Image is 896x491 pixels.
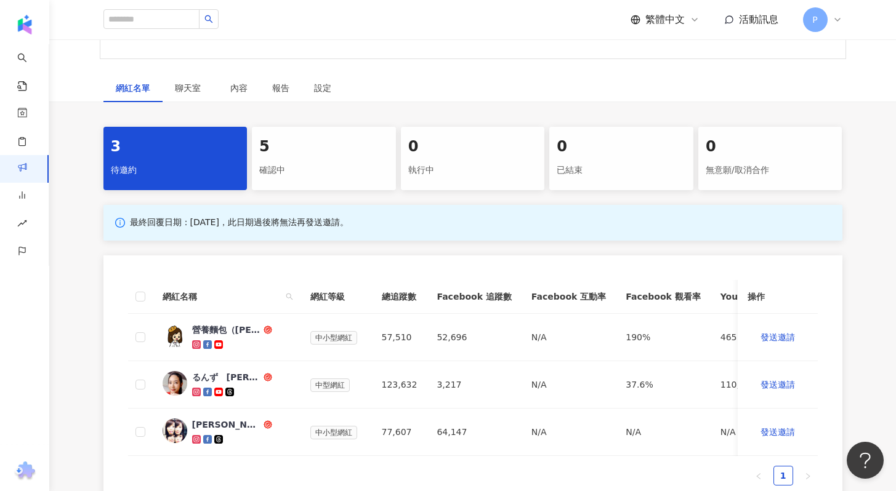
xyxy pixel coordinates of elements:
[748,372,808,397] button: 發送邀請
[522,409,616,456] td: N/A
[111,160,240,181] div: 待邀約
[230,81,248,95] div: 內容
[17,44,42,92] a: search
[310,378,350,392] span: 中型網紅
[522,314,616,361] td: N/A
[259,160,389,181] div: 確認中
[427,280,521,314] th: Facebook 追蹤數
[739,14,778,25] span: 活動訊息
[798,466,818,485] li: Next Page
[192,371,261,383] div: るんず [PERSON_NAME]
[408,137,538,158] div: 0
[163,324,187,348] img: KOL Avatar
[310,426,357,439] span: 中小型網紅
[804,473,812,480] span: right
[557,160,686,181] div: 已結束
[749,466,769,485] li: Previous Page
[408,160,538,181] div: 執行中
[427,314,521,361] td: 52,696
[130,217,349,229] p: 最終回覆日期：[DATE]，此日期過後將無法再發送邀請。
[427,361,521,409] td: 3,217
[301,280,372,314] th: 網紅等級
[755,473,762,480] span: left
[616,280,710,314] th: Facebook 觀看率
[286,293,293,300] span: search
[812,13,817,26] span: P
[761,380,795,389] span: 發送邀請
[111,137,240,158] div: 3
[13,461,37,481] img: chrome extension
[175,84,206,92] span: 聊天室
[711,314,800,361] td: 465
[314,81,331,95] div: 設定
[773,466,793,485] li: 1
[761,332,795,342] span: 發送邀請
[748,420,808,444] button: 發送邀請
[711,280,800,314] th: YouTube 追蹤數
[427,409,521,456] td: 64,147
[372,409,427,456] td: 77,607
[310,331,357,345] span: 中小型網紅
[616,314,710,361] td: 190%
[372,280,427,314] th: 總追蹤數
[798,466,818,485] button: right
[204,15,213,23] span: search
[192,324,261,336] div: 營養麵包（[PERSON_NAME]師）
[116,81,150,95] div: 網紅名單
[163,290,281,303] span: 網紅名稱
[738,280,818,314] th: 操作
[761,427,795,437] span: 發送邀請
[372,361,427,409] td: 123,632
[15,15,34,34] img: logo icon
[645,13,685,26] span: 繁體中文
[616,361,710,409] td: 37.6%
[259,137,389,158] div: 5
[192,418,261,431] div: [PERSON_NAME]
[113,216,127,230] span: info-circle
[616,409,710,456] td: N/A
[17,211,27,239] span: rise
[706,160,835,181] div: 無意願/取消合作
[749,466,769,485] button: left
[774,466,793,485] a: 1
[557,137,686,158] div: 0
[272,81,289,95] div: 報告
[711,361,800,409] td: 110,000
[706,137,835,158] div: 0
[522,361,616,409] td: N/A
[711,409,800,456] td: N/A
[522,280,616,314] th: Facebook 互動率
[372,314,427,361] td: 57,510
[283,287,296,306] span: search
[847,442,884,479] iframe: Help Scout Beacon - Open
[163,418,187,443] img: KOL Avatar
[748,325,808,349] button: 發送邀請
[163,371,187,396] img: KOL Avatar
